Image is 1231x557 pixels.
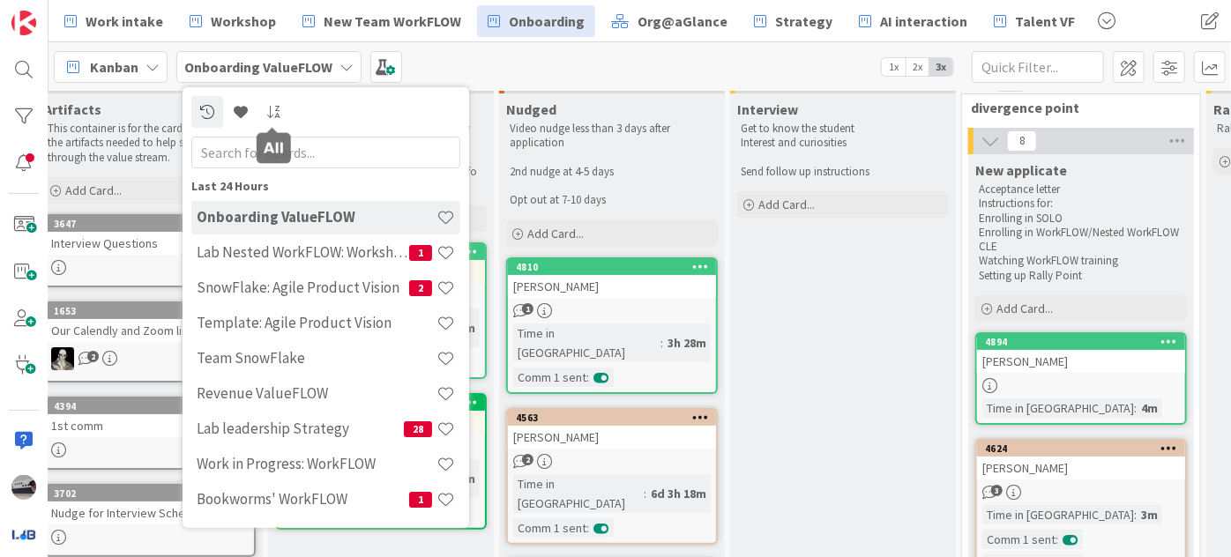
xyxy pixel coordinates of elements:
div: Interview Questions [46,232,254,255]
span: 1 [522,303,533,315]
div: Time in [GEOGRAPHIC_DATA] [982,505,1134,524]
p: Send follow up instructions [741,165,945,179]
span: 2 [522,454,533,465]
div: Comm 1 sent [982,530,1056,549]
div: WS [46,347,254,370]
div: 43941st comm [46,398,254,437]
h4: Lab Nested WorkFLOW: Workshop [197,243,409,261]
div: Time in [GEOGRAPHIC_DATA] [513,323,660,362]
div: 4394 [54,400,254,412]
span: Strategy [775,11,832,32]
span: Interview [737,100,798,118]
div: 4624[PERSON_NAME] [977,441,1185,479]
h4: North stars⭐: Agile Product Vision [197,525,436,543]
div: 4894 [977,334,1185,350]
span: 1 [409,491,432,507]
span: Add Card... [758,197,815,212]
span: Talent VF [1015,11,1075,32]
p: Instructions for: [979,197,1183,211]
div: 4563 [516,412,716,424]
div: Our Calendly and Zoom links [46,319,254,342]
span: Nudged [506,100,556,118]
span: Add Card... [65,182,122,198]
p: Acceptance letter [979,182,1183,197]
div: 4624 [977,441,1185,457]
span: 2x [906,58,929,76]
span: divergence point [971,99,1178,116]
span: : [586,518,589,538]
a: 43941st comm [44,397,256,470]
div: Time in [GEOGRAPHIC_DATA] [982,398,1134,418]
div: 3m [1137,505,1162,524]
div: 3702 [54,487,254,500]
span: : [1134,398,1137,418]
div: [PERSON_NAME] [977,350,1185,373]
div: 1653 [54,305,254,317]
div: Nudge for Interview Scheduling [46,501,254,524]
div: 3647 [46,216,254,232]
a: 4563[PERSON_NAME]Time in [GEOGRAPHIC_DATA]:6d 3h 18mComm 1 sent: [506,408,718,545]
p: This container is for the cards that will hold the artifacts needed to help students flow through... [48,122,252,165]
a: 4810[PERSON_NAME]Time in [GEOGRAPHIC_DATA]:3h 28mComm 1 sent: [506,257,718,394]
div: 4624 [985,442,1185,455]
span: : [1134,505,1137,524]
a: 1653Our Calendly and Zoom linksWS [44,301,256,382]
span: 3x [929,58,953,76]
h4: Revenue ValueFLOW [197,384,436,402]
span: Add Card... [996,301,1053,316]
p: Interest and curiosities [741,136,945,150]
h4: SnowFlake: Agile Product Vision [197,278,409,296]
a: Work intake [54,5,174,37]
div: 4m [1137,398,1162,418]
div: 3h 28m [663,333,711,353]
a: 3647Interview Questions [44,214,256,287]
span: 8 [1007,130,1037,152]
div: [PERSON_NAME] [977,457,1185,479]
div: 4894[PERSON_NAME] [977,334,1185,373]
span: Kanban [90,56,138,78]
p: Video nudge less than 3 days after application [510,122,714,151]
a: Workshop [179,5,287,37]
span: 2 [87,351,99,362]
span: Add Card... [527,226,584,241]
div: Last 24 Hours [191,176,460,195]
div: 3702Nudge for Interview Scheduling [46,486,254,524]
span: : [644,484,646,503]
p: Enrolling in WorkFLOW/Nested WorkFLOW CLE [979,226,1183,255]
a: AI interaction [848,5,978,37]
a: Onboarding [477,5,595,37]
h4: Team SnowFlake [197,349,436,367]
div: 1st comm [46,414,254,437]
span: 1 [409,244,432,260]
p: Get to know the student [741,122,945,136]
div: 4894 [985,336,1185,348]
div: 3702 [46,486,254,501]
span: : [586,368,589,387]
span: New Team WorkFLOW [324,11,461,32]
span: 3 [991,485,1003,496]
p: Enrolling in SOLO [979,212,1183,226]
a: Strategy [743,5,843,37]
h4: Onboarding ValueFLOW [197,208,436,226]
span: Onboarding [509,11,585,32]
img: WS [51,347,74,370]
a: 4894[PERSON_NAME]Time in [GEOGRAPHIC_DATA]:4m [975,332,1187,425]
div: 4394 [46,398,254,414]
span: Artifacts [44,100,101,118]
span: 2 [409,279,432,295]
span: Work intake [86,11,163,32]
div: 4810 [508,259,716,275]
h5: All [264,140,284,157]
h4: Work in Progress: WorkFLOW [197,455,436,472]
div: Time in [GEOGRAPHIC_DATA] [513,474,644,513]
div: 4810[PERSON_NAME] [508,259,716,298]
p: Watching WorkFLOW training [979,254,1183,268]
div: 4563[PERSON_NAME] [508,410,716,449]
span: New applicate [975,161,1067,179]
span: : [660,333,663,353]
a: New Team WorkFLOW [292,5,472,37]
span: : [1056,530,1058,549]
p: 2nd nudge at 4-5 days [510,165,714,179]
div: 3647 [54,218,254,230]
img: Visit kanbanzone.com [11,11,36,35]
